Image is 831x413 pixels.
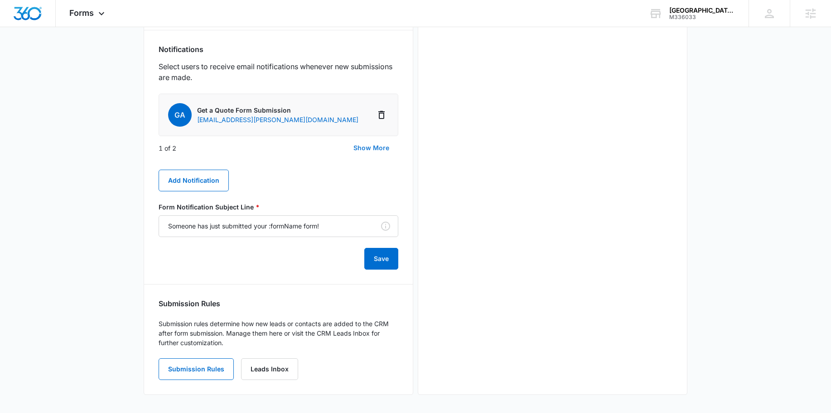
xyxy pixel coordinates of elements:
p: Select users to receive email notifications whenever new submissions are made. [159,61,398,83]
button: Show More [344,137,398,159]
span: Ga [168,103,192,127]
a: Leads Inbox [241,358,298,380]
button: Delete Notification [374,108,389,122]
label: Form Notification Subject Line [159,202,398,212]
div: account name [669,7,735,14]
span: Submit [6,268,29,276]
div: account id [669,14,735,20]
p: [EMAIL_ADDRESS][PERSON_NAME][DOMAIN_NAME] [197,115,358,124]
h3: Submission Rules [159,299,220,308]
button: Add Notification [159,170,229,191]
button: Save [364,248,398,270]
button: Submission Rules [159,358,234,380]
p: Get a Quote Form Submission [197,105,358,115]
h3: Notifications [159,45,203,54]
p: Submission rules determine how new leads or contacts are added to the CRM after form submission. ... [159,319,398,347]
span: Forms [69,8,94,18]
p: 1 of 2 [159,143,176,153]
